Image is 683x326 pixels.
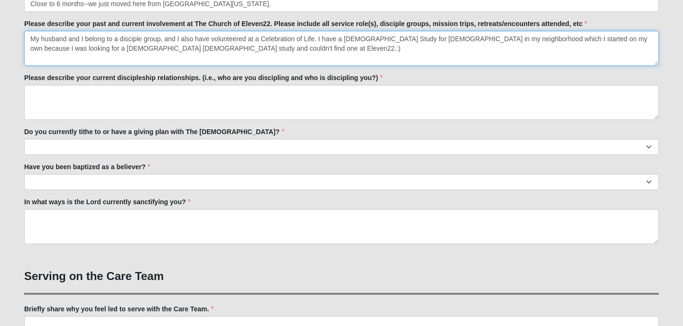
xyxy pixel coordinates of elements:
[24,162,150,172] label: Have you been baptized as a believer?
[24,304,214,314] label: Briefly share why you feel led to serve with the Care Team.
[24,197,191,207] label: In what ways is the Lord currently sanctifying you?
[24,270,659,283] h3: Serving on the Care Team
[24,73,383,82] label: Please describe your current discipleship relationships. (i.e., who are you discipling and who is...
[24,127,285,136] label: Do you currently tithe to or have a giving plan with The [DEMOGRAPHIC_DATA]?
[24,19,587,28] label: Please describe your past and current involvement at The Church of Eleven22. Please include all s...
